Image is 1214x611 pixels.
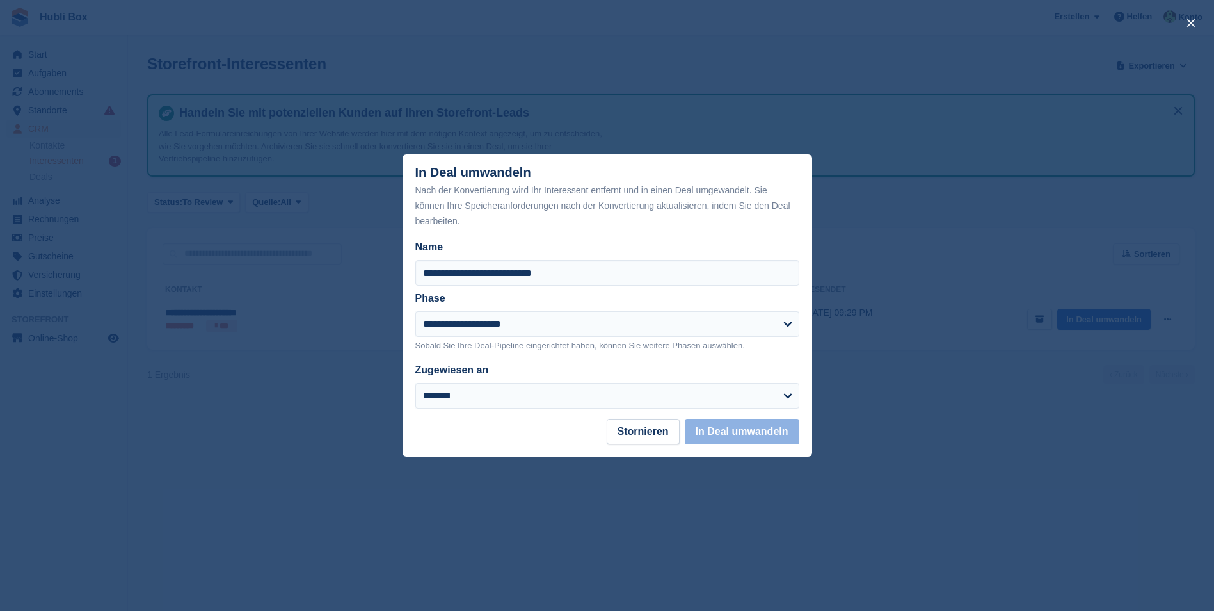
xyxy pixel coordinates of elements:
[415,165,799,229] div: In Deal umwandeln
[415,339,799,352] p: Sobald Sie Ihre Deal-Pipeline eingerichtet haben, können Sie weitere Phasen auswählen.
[415,183,799,229] div: Nach der Konvertierung wird Ihr Interessent entfernt und in einen Deal umgewandelt. Sie können Ih...
[607,419,680,444] button: Stornieren
[1181,13,1201,33] button: close
[685,419,799,444] button: In Deal umwandeln
[415,364,489,375] label: Zugewiesen an
[415,240,799,255] label: Name
[415,293,445,304] label: Phase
